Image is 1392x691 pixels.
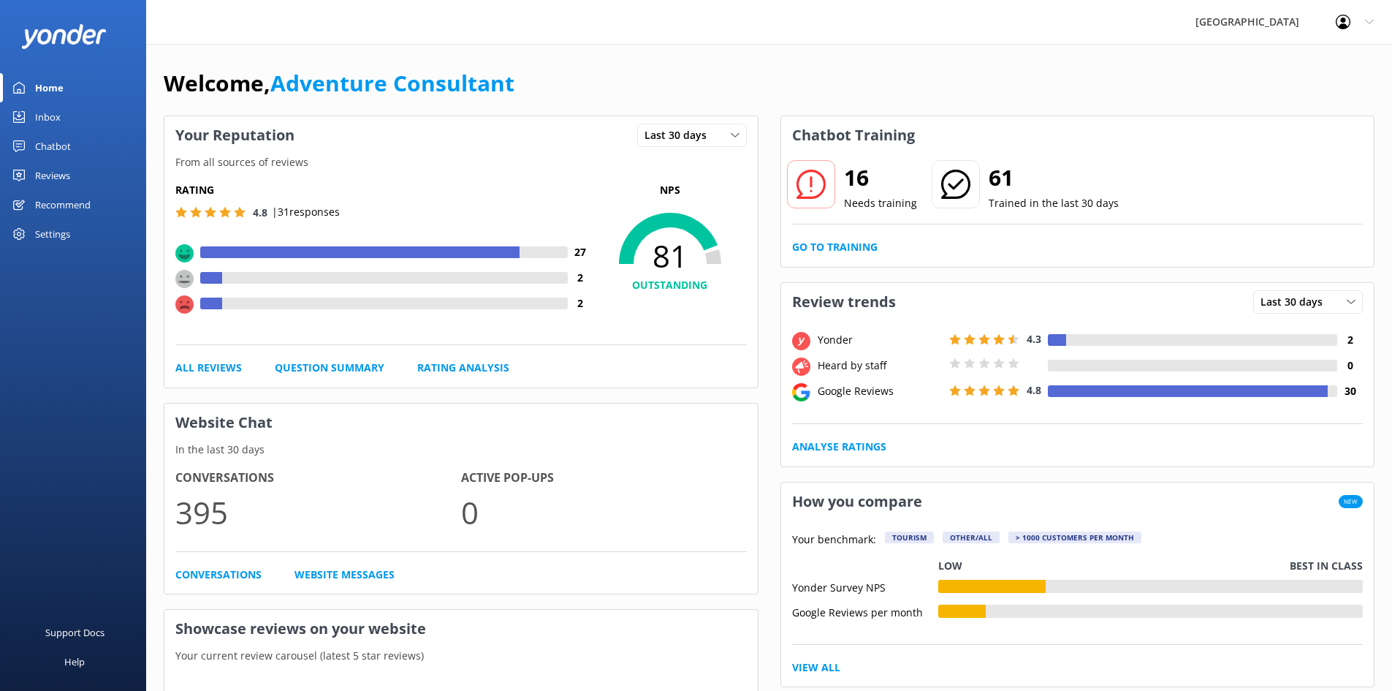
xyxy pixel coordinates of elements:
div: Home [35,73,64,102]
p: In the last 30 days [164,442,758,458]
h3: How you compare [781,483,933,521]
p: Low [938,558,962,574]
h3: Chatbot Training [781,116,926,154]
h2: 16 [844,160,917,195]
div: Support Docs [45,618,104,647]
a: Adventure Consultant [270,68,514,98]
div: Settings [35,219,70,249]
p: Needs training [844,195,917,211]
span: 4.8 [253,205,267,219]
div: Tourism [885,532,934,543]
div: Inbox [35,102,61,132]
div: Heard by staff [814,358,946,374]
p: Trained in the last 30 days [989,195,1119,211]
div: Yonder Survey NPS [792,580,938,593]
span: 4.8 [1027,383,1041,397]
div: Other/All [943,532,1000,543]
img: yonder-white-logo.png [22,24,106,48]
p: 0 [461,488,747,537]
h4: 2 [568,270,593,286]
div: Google Reviews [814,383,946,399]
a: Website Messages [294,567,395,583]
h4: 2 [568,295,593,311]
p: | 31 responses [272,204,340,220]
p: NPS [593,182,747,198]
div: Chatbot [35,132,71,161]
h4: OUTSTANDING [593,277,747,293]
h4: 2 [1337,332,1363,348]
span: Last 30 days [1260,294,1331,310]
span: 81 [593,238,747,274]
h1: Welcome, [164,66,514,101]
a: Go to Training [792,239,878,255]
p: 395 [175,488,461,537]
div: Google Reviews per month [792,605,938,618]
a: Rating Analysis [417,360,509,376]
span: New [1339,495,1363,508]
div: Help [64,647,85,676]
h3: Showcase reviews on your website [164,610,758,648]
p: Best in class [1290,558,1363,574]
p: From all sources of reviews [164,154,758,170]
p: Your benchmark: [792,532,876,549]
h4: Active Pop-ups [461,469,747,488]
h3: Your Reputation [164,116,305,154]
h4: 27 [568,244,593,260]
span: Last 30 days [644,127,715,143]
a: Question Summary [275,360,384,376]
div: Yonder [814,332,946,348]
div: Reviews [35,161,70,190]
h3: Review trends [781,283,907,321]
h4: 30 [1337,383,1363,399]
h3: Website Chat [164,404,758,442]
p: Your current review carousel (latest 5 star reviews) [164,648,758,664]
h4: Conversations [175,469,461,488]
span: 4.3 [1027,332,1041,346]
a: All Reviews [175,360,242,376]
a: Conversations [175,567,262,583]
div: > 1000 customers per month [1008,532,1141,543]
h2: 61 [989,160,1119,195]
a: View All [792,660,840,676]
div: Recommend [35,190,91,219]
h5: Rating [175,182,593,198]
a: Analyse Ratings [792,439,886,455]
h4: 0 [1337,358,1363,374]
